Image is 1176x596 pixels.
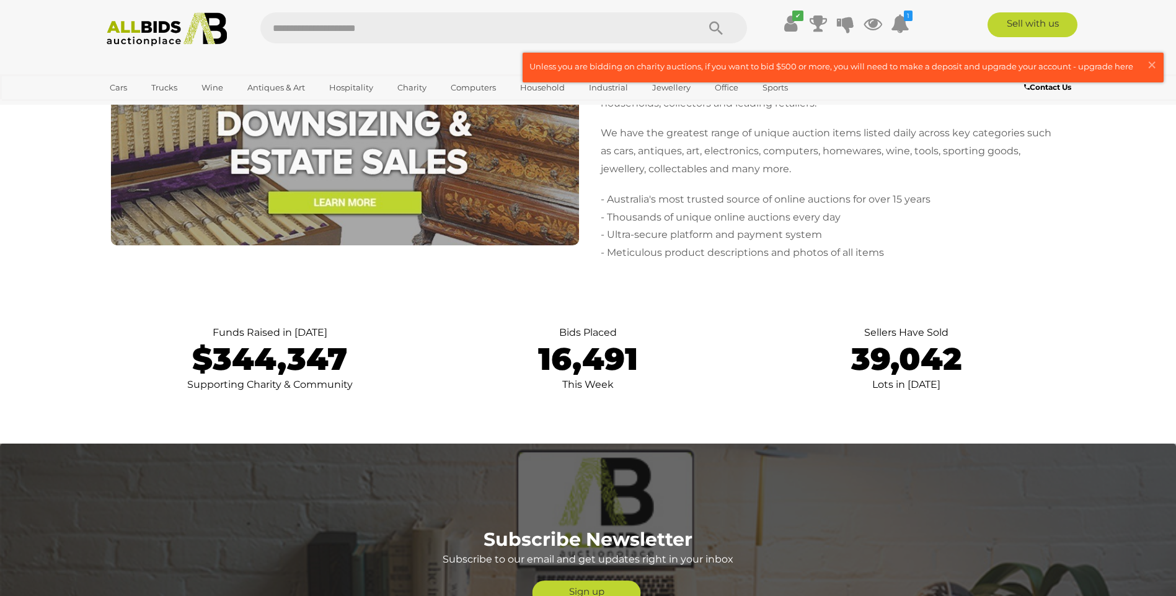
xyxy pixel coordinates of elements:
a: ✔ [782,12,800,35]
a: Household [512,77,573,98]
p: Bids Placed [441,324,735,342]
button: Search [685,12,747,43]
a: Antiques & Art [239,77,313,98]
a: Contact Us [1024,81,1074,94]
a: Sell with us [988,12,1077,37]
p: 16,491 [441,342,735,376]
p: - Australia's most trusted source of online auctions for over 15 years - Thousands of unique onli... [601,191,1063,262]
a: Sports [754,77,796,98]
p: Subscribe to our email and get updates right in your inbox [443,551,733,569]
img: We do downsizing and estate Sales [111,40,579,245]
a: [GEOGRAPHIC_DATA] [102,98,206,118]
a: Industrial [581,77,636,98]
p: We have the greatest range of unique auction items listed daily across key categories such as car... [601,125,1063,178]
i: ✔ [792,11,803,21]
img: Allbids.com.au [100,12,234,46]
a: Cars [102,77,135,98]
p: $344,347 [123,342,417,376]
a: Charity [389,77,435,98]
p: 39,042 [759,342,1053,376]
a: Hospitality [321,77,381,98]
a: Office [707,77,746,98]
p: This Week [441,376,735,394]
p: Lots in [DATE] [759,376,1053,394]
a: Computers [443,77,504,98]
b: Contact Us [1024,82,1071,92]
a: Jewellery [644,77,699,98]
p: Funds Raised in [DATE] [123,324,417,342]
a: 1 [891,12,909,35]
b: Subscribe Newsletter [484,528,692,551]
a: Wine [193,77,231,98]
p: Supporting Charity & Community [123,376,417,394]
p: Sellers Have Sold [759,324,1053,342]
a: Trucks [143,77,185,98]
i: 1 [904,11,913,21]
span: × [1146,53,1157,77]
